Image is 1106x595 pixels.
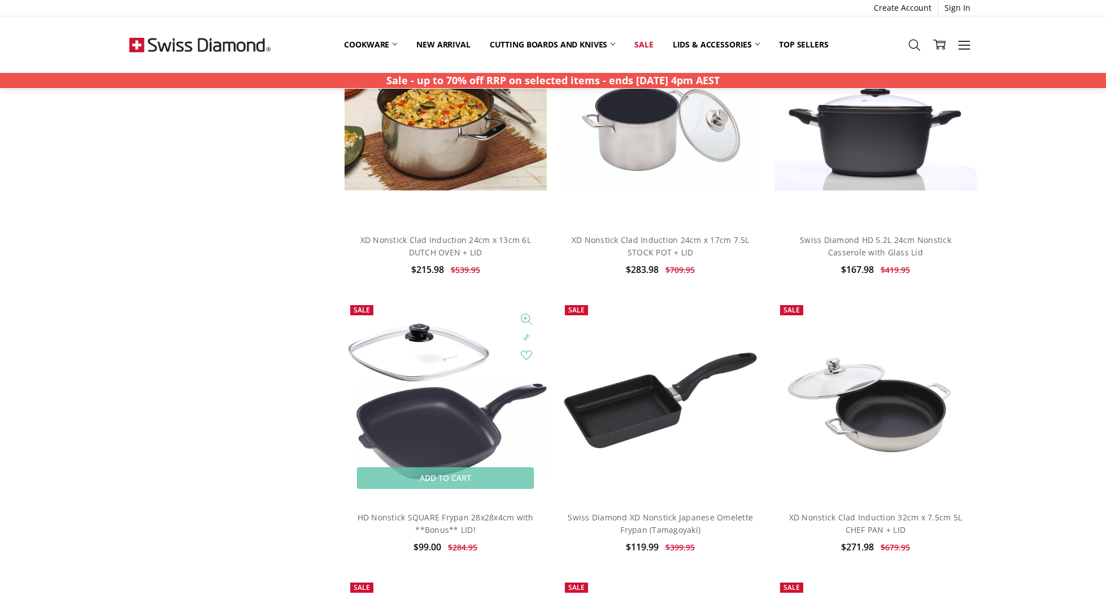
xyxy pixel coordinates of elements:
[625,32,663,57] a: Sale
[665,264,695,275] span: $709.95
[568,512,753,535] a: Swiss Diamond XD Nonstick Japanese Omelette Frypan (Tamagoyaki)
[386,73,720,87] strong: Sale - up to 70% off RRP on selected items - ends [DATE] 4pm AEST
[451,264,480,275] span: $539.95
[345,55,547,190] img: XD Nonstick Clad Induction 24cm x 13cm 6L DUTCH OVEN + LID
[334,32,407,57] a: Cookware
[358,512,534,535] a: HD Nonstick SQUARE Frypan 28x28x4cm with **Bonus** LID!
[345,299,547,502] a: HD Nonstick SQUARE Frypan 28x28x4cm with **Bonus** LID!
[345,320,547,480] img: HD Nonstick SQUARE Frypan 28x28x4cm with **Bonus** LID!
[783,583,800,592] span: Sale
[789,512,963,535] a: XD Nonstick Clad Induction 32cm x 7.5cm 5L CHEF PAN + LID
[357,467,534,489] a: Add to Cart
[626,541,659,553] span: $119.99
[881,542,910,553] span: $679.95
[407,32,480,57] a: New arrival
[568,583,585,592] span: Sale
[774,299,977,502] a: XD Nonstick Clad Induction 32cm x 7.5cm 5L CHEF PAN + LID
[448,542,477,553] span: $284.95
[665,542,695,553] span: $399.95
[559,299,761,502] a: Swiss Diamond XD Nonstick Japanese Omelette Frypan (Tamagoyaki)
[345,22,547,224] a: XD Nonstick Clad Induction 24cm x 13cm 6L DUTCH OVEN + LID
[774,22,977,224] a: Swiss Diamond HD 5.2L 24cm Nonstick Casserole with Glass Lid
[354,305,370,315] span: Sale
[354,583,370,592] span: Sale
[129,16,271,73] img: Free Shipping On Every Order
[800,234,951,258] a: Swiss Diamond HD 5.2L 24cm Nonstick Casserole with Glass Lid
[626,263,659,276] span: $283.98
[360,234,531,258] a: XD Nonstick Clad Induction 24cm x 13cm 6L DUTCH OVEN + LID
[559,55,761,190] img: XD Nonstick Clad Induction 24cm x 17cm 7.5L STOCK POT + LID
[559,22,761,224] a: XD Nonstick Clad Induction 24cm x 17cm 7.5L STOCK POT + LID
[568,305,585,315] span: Sale
[774,333,977,468] img: XD Nonstick Clad Induction 32cm x 7.5cm 5L CHEF PAN + LID
[663,32,769,57] a: Lids & Accessories
[783,305,800,315] span: Sale
[841,263,874,276] span: $167.98
[881,264,910,275] span: $419.95
[841,541,874,553] span: $271.98
[480,32,625,57] a: Cutting boards and knives
[411,263,444,276] span: $215.98
[413,541,441,553] span: $99.00
[769,32,838,57] a: Top Sellers
[774,55,977,190] img: Swiss Diamond HD 5.2L 24cm Nonstick Casserole with Glass Lid
[559,348,761,452] img: Swiss Diamond XD Nonstick Japanese Omelette Frypan (Tamagoyaki)
[572,234,750,258] a: XD Nonstick Clad Induction 24cm x 17cm 7.5L STOCK POT + LID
